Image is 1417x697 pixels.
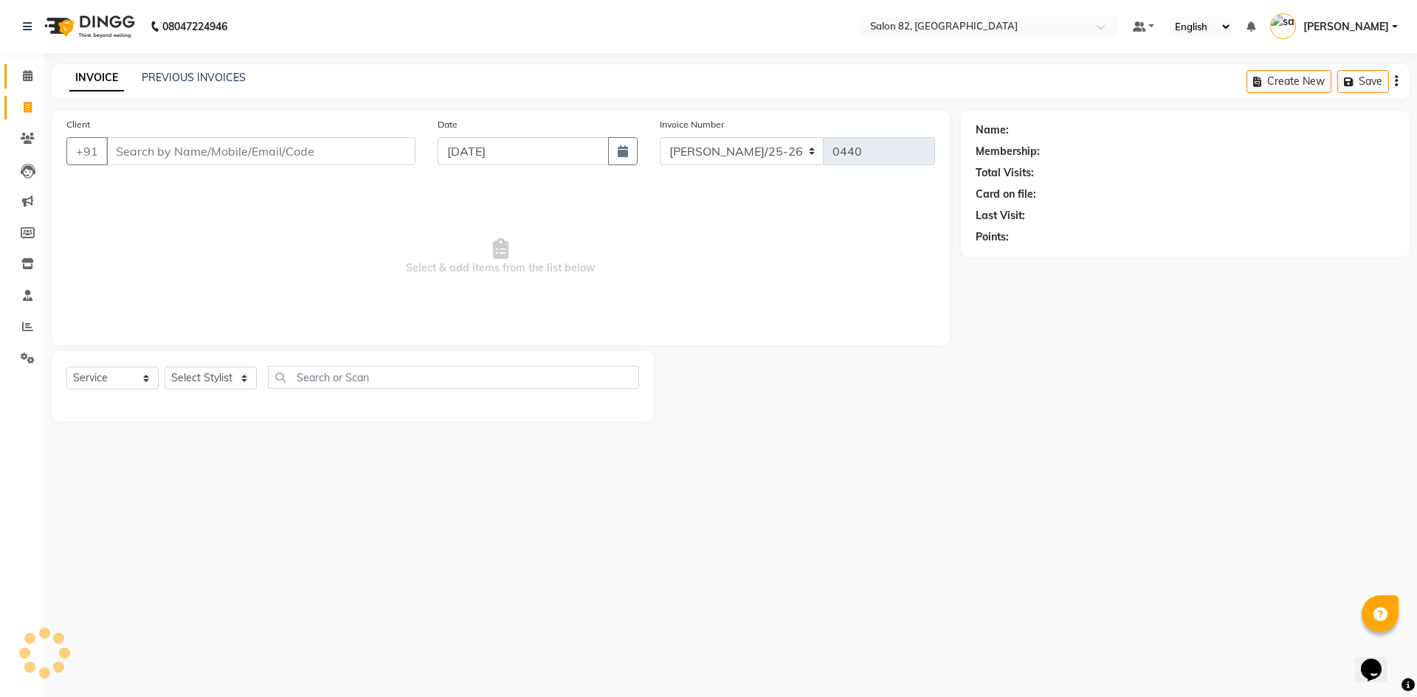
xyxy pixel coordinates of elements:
[66,183,935,330] span: Select & add items from the list below
[69,65,124,91] a: INVOICE
[976,229,1009,245] div: Points:
[976,165,1034,181] div: Total Visits:
[1337,70,1389,93] button: Save
[1355,638,1402,682] iframe: chat widget
[976,187,1036,202] div: Card on file:
[976,208,1025,223] div: Last Visit:
[142,71,246,84] a: PREVIOUS INVOICES
[438,118,458,131] label: Date
[66,137,108,165] button: +91
[162,6,227,47] b: 08047224946
[268,366,639,389] input: Search or Scan
[976,122,1009,138] div: Name:
[38,6,139,47] img: logo
[1303,19,1389,35] span: [PERSON_NAME]
[66,118,90,131] label: Client
[1270,13,1296,39] img: sangita
[976,144,1040,159] div: Membership:
[106,137,416,165] input: Search by Name/Mobile/Email/Code
[660,118,724,131] label: Invoice Number
[1247,70,1331,93] button: Create New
